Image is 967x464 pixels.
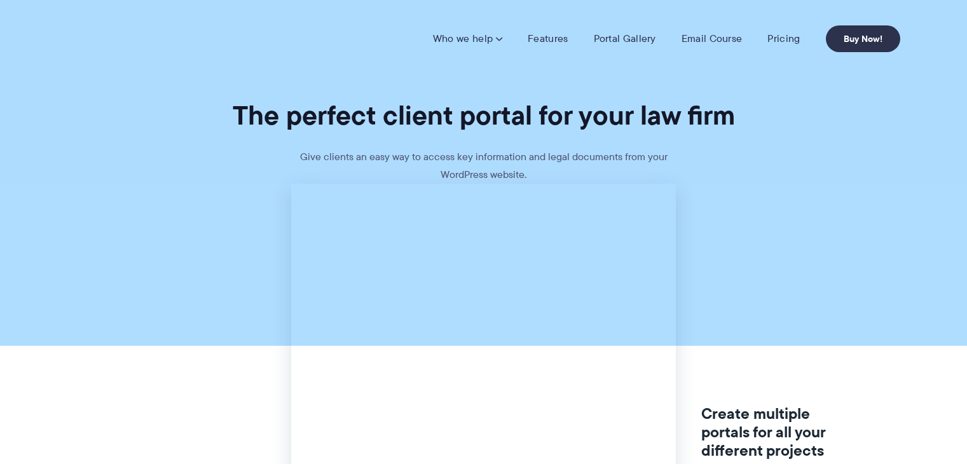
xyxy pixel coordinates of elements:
[767,32,800,45] a: Pricing
[701,405,840,460] h3: Create multiple portals for all your different projects
[826,25,900,52] a: Buy Now!
[293,148,675,184] p: Give clients an easy way to access key information and legal documents from your WordPress website.
[528,32,568,45] a: Features
[594,32,656,45] a: Portal Gallery
[433,32,502,45] a: Who we help
[682,32,743,45] a: Email Course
